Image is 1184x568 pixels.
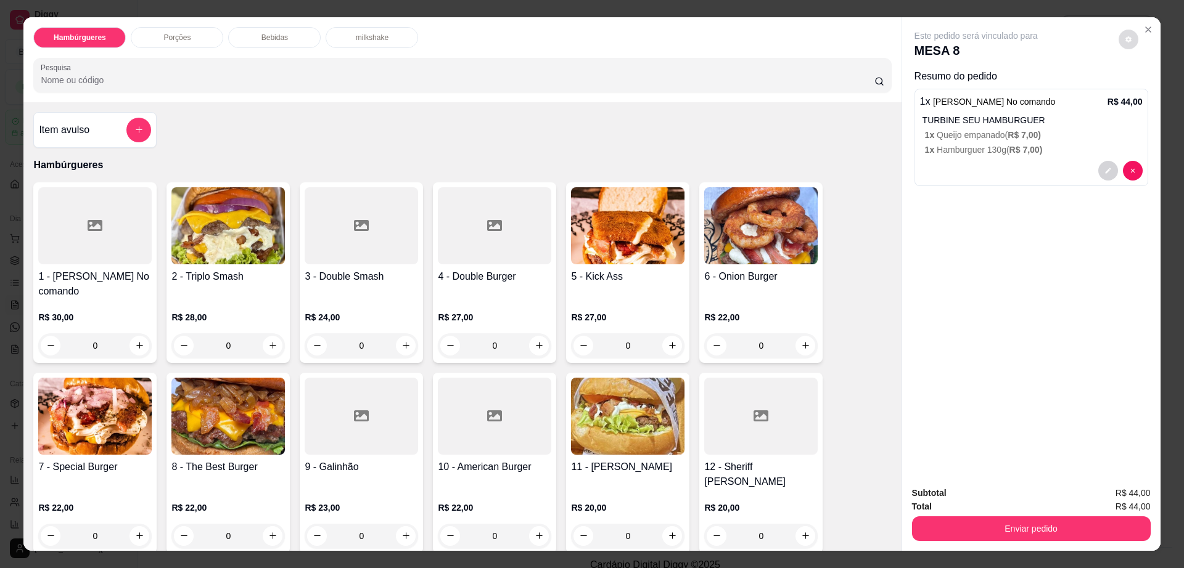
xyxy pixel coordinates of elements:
span: R$ 44,00 [1116,500,1151,513]
p: Porções [163,33,191,43]
p: R$ 23,00 [305,501,418,514]
p: R$ 44,00 [1108,95,1143,108]
p: Hambúrgueres [54,33,106,43]
p: R$ 27,00 [571,311,684,323]
img: product-image [171,187,285,264]
p: Hambúrgueres [33,158,891,172]
h4: 12 - Sheriff [PERSON_NAME] [704,460,818,489]
button: Close [1138,20,1158,39]
p: R$ 20,00 [571,501,684,514]
p: Bebidas [261,33,288,43]
h4: 2 - Triplo Smash [171,269,285,284]
p: R$ 22,00 [704,311,818,323]
img: product-image [38,378,152,455]
img: product-image [171,378,285,455]
span: R$ 7,00 ) [1009,145,1043,155]
img: product-image [571,187,684,264]
button: add-separate-item [126,118,151,142]
strong: Total [912,501,932,511]
h4: 8 - The Best Burger [171,460,285,474]
span: R$ 7,00 ) [1008,130,1041,140]
button: decrease-product-quantity [1119,30,1138,49]
p: Hamburguer 130g ( [925,144,1143,156]
h4: 1 - [PERSON_NAME] No comando [38,269,152,299]
button: decrease-product-quantity [1123,161,1143,181]
p: R$ 20,00 [704,501,818,514]
img: product-image [704,187,818,264]
p: R$ 27,00 [438,311,551,323]
p: Resumo do pedido [915,69,1148,84]
span: [PERSON_NAME] No comando [933,97,1055,107]
p: 1 x [920,94,1056,109]
h4: 6 - Onion Burger [704,269,818,284]
input: Pesquisa [41,74,874,86]
button: decrease-product-quantity [1098,161,1118,181]
label: Pesquisa [41,62,75,73]
span: 1 x [925,130,937,140]
h4: 9 - Galinhão [305,460,418,474]
p: R$ 28,00 [171,311,285,323]
h4: 5 - Kick Ass [571,269,684,284]
p: TURBINE SEU HAMBURGUER [923,114,1143,126]
h4: 3 - Double Smash [305,269,418,284]
img: product-image [571,378,684,455]
p: Queijo empanado ( [925,129,1143,141]
h4: 7 - Special Burger [38,460,152,474]
p: R$ 22,00 [438,501,551,514]
p: R$ 22,00 [171,501,285,514]
h4: 4 - Double Burger [438,269,551,284]
span: R$ 44,00 [1116,486,1151,500]
h4: 10 - American Burger [438,460,551,474]
button: Enviar pedido [912,516,1151,541]
p: R$ 22,00 [38,501,152,514]
p: R$ 30,00 [38,311,152,323]
p: Este pedido será vinculado para [915,30,1038,42]
p: milkshake [356,33,388,43]
h4: Item avulso [39,123,89,137]
p: R$ 24,00 [305,311,418,323]
h4: 11 - [PERSON_NAME] [571,460,684,474]
span: 1 x [925,145,937,155]
strong: Subtotal [912,488,947,498]
p: MESA 8 [915,42,1038,59]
